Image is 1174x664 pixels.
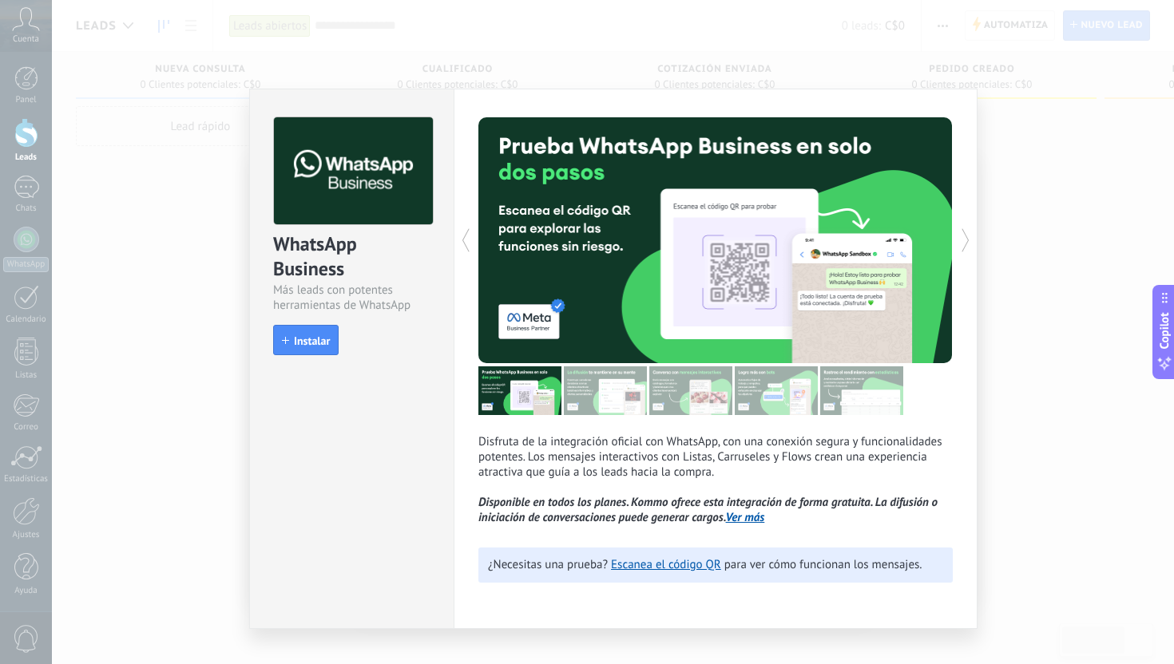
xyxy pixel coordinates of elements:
[478,434,953,525] p: Disfruta de la integración oficial con WhatsApp, con una conexión segura y funcionalidades potent...
[478,495,938,525] i: Disponible en todos los planes. Kommo ofrece esta integración de forma gratuita. La difusión o in...
[273,325,339,355] button: Instalar
[294,335,330,346] span: Instalar
[726,510,765,525] a: Ver más
[820,366,903,415] img: tour_image_cc377002d0016b7ebaeb4dbe65cb2175.png
[611,557,721,572] a: Escanea el código QR
[274,117,433,225] img: logo_main.png
[564,366,647,415] img: tour_image_cc27419dad425b0ae96c2716632553fa.png
[649,366,732,415] img: tour_image_1009fe39f4f058b759f0df5a2b7f6f06.png
[478,366,561,415] img: tour_image_7a4924cebc22ed9e3259523e50fe4fd6.png
[273,283,430,313] div: Más leads con potentes herramientas de WhatsApp
[735,366,818,415] img: tour_image_62c9952fc9cf984da8d1d2aa2c453724.png
[488,557,608,572] span: ¿Necesitas una prueba?
[724,557,922,572] span: para ver cómo funcionan los mensajes.
[1156,313,1172,350] span: Copilot
[273,231,430,283] div: WhatsApp Business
